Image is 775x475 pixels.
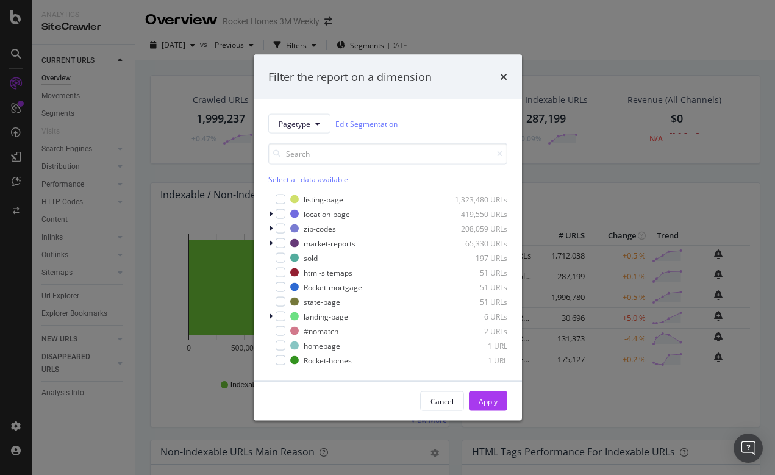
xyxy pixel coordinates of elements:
div: 51 URLs [448,296,507,307]
div: listing-page [304,194,343,204]
div: 6 URLs [448,311,507,321]
div: 51 URLs [448,282,507,292]
div: homepage [304,340,340,351]
span: Pagetype [279,118,310,129]
div: Filter the report on a dimension [268,69,432,85]
div: 2 URLs [448,326,507,336]
a: Edit Segmentation [335,117,398,130]
div: location-page [304,209,350,219]
div: state-page [304,296,340,307]
div: 208,059 URLs [448,223,507,234]
div: Rocket-mortgage [304,282,362,292]
button: Apply [469,391,507,411]
div: sold [304,252,318,263]
div: 51 URLs [448,267,507,277]
div: 1 URL [448,340,507,351]
div: zip-codes [304,223,336,234]
div: Apply [479,396,498,406]
div: Select all data available [268,174,507,185]
div: market-reports [304,238,355,248]
div: 1 URL [448,355,507,365]
div: 419,550 URLs [448,209,507,219]
button: Pagetype [268,114,330,134]
div: 1,323,480 URLs [448,194,507,204]
div: times [500,69,507,85]
div: Open Intercom Messenger [734,434,763,463]
div: Rocket-homes [304,355,352,365]
div: landing-page [304,311,348,321]
div: Cancel [430,396,454,406]
div: 65,330 URLs [448,238,507,248]
div: #nomatch [304,326,338,336]
div: modal [254,54,522,421]
input: Search [268,143,507,165]
div: html-sitemaps [304,267,352,277]
div: 197 URLs [448,252,507,263]
button: Cancel [420,391,464,411]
